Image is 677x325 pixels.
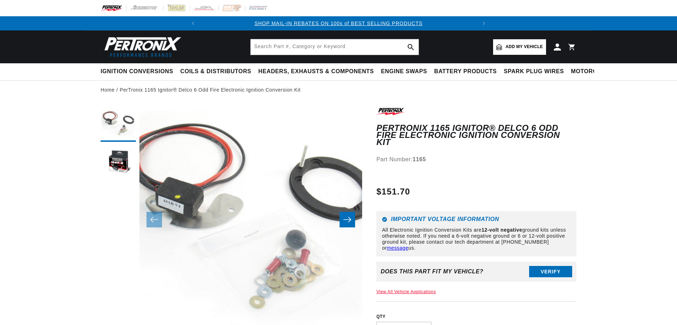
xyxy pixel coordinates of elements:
[403,39,419,55] button: search button
[254,21,423,26] a: SHOP MAIL-IN REBATES ON 100s of BEST SELLING PRODUCTS
[381,68,427,75] span: Engine Swaps
[413,156,426,162] strong: 1165
[382,217,571,222] h6: Important Voltage Information
[83,16,594,30] slideshow-component: Translation missing: en.sections.announcements.announcement_bar
[477,16,491,30] button: Translation missing: en.sections.announcements.next_announcement
[180,68,251,75] span: Coils & Distributors
[146,212,162,227] button: Slide left
[376,124,576,146] h1: PerTronix 1165 Ignitor® Delco 6 Odd Fire Electronic Ignition Conversion Kit
[493,39,546,55] a: Add my vehicle
[200,19,477,27] div: 1 of 2
[120,86,300,94] a: PerTronix 1165 Ignitor® Delco 6 Odd Fire Electronic Ignition Conversion Kit
[376,289,436,294] a: View All Vehicle Applications
[101,63,177,80] summary: Ignition Conversions
[381,268,483,275] div: Does This part fit My vehicle?
[434,68,497,75] span: Battery Products
[101,86,576,94] nav: breadcrumbs
[376,155,576,164] div: Part Number:
[481,227,522,233] strong: 12-volt negative
[568,63,617,80] summary: Motorcycle
[186,16,200,30] button: Translation missing: en.sections.announcements.previous_announcement
[101,35,182,59] img: Pertronix
[505,43,543,50] span: Add my vehicle
[500,63,567,80] summary: Spark Plug Wires
[200,19,477,27] div: Announcement
[431,63,500,80] summary: Battery Products
[258,68,374,75] span: Headers, Exhausts & Components
[387,245,408,251] a: message
[340,212,355,227] button: Slide right
[251,39,419,55] input: Search Part #, Category or Keyword
[504,68,564,75] span: Spark Plug Wires
[101,106,136,142] button: Load image 1 in gallery view
[177,63,255,80] summary: Coils & Distributors
[529,266,572,277] button: Verify
[101,86,115,94] a: Home
[376,185,410,198] span: $151.70
[571,68,613,75] span: Motorcycle
[101,68,173,75] span: Ignition Conversions
[376,314,576,320] label: QTY
[377,63,431,80] summary: Engine Swaps
[382,227,571,251] p: All Electronic Ignition Conversion Kits are ground kits unless otherwise noted. If you need a 6-v...
[101,145,136,181] button: Load image 2 in gallery view
[255,63,377,80] summary: Headers, Exhausts & Components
